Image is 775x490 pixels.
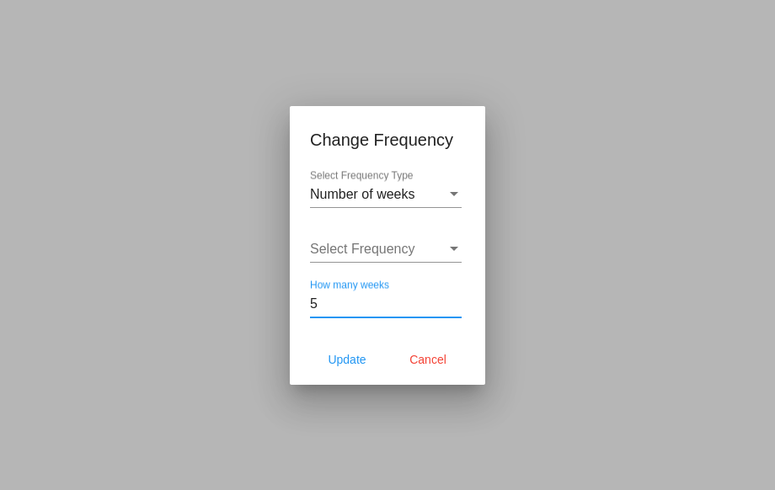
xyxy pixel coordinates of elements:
[310,296,462,312] input: How many weeks
[310,187,415,201] span: Number of weeks
[310,242,415,256] span: Select Frequency
[310,187,462,202] mat-select: Select Frequency Type
[391,344,465,375] button: Cancel
[310,344,384,375] button: Update
[328,353,366,366] span: Update
[310,242,462,257] mat-select: Select Frequency
[310,126,465,153] h1: Change Frequency
[409,353,446,366] span: Cancel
